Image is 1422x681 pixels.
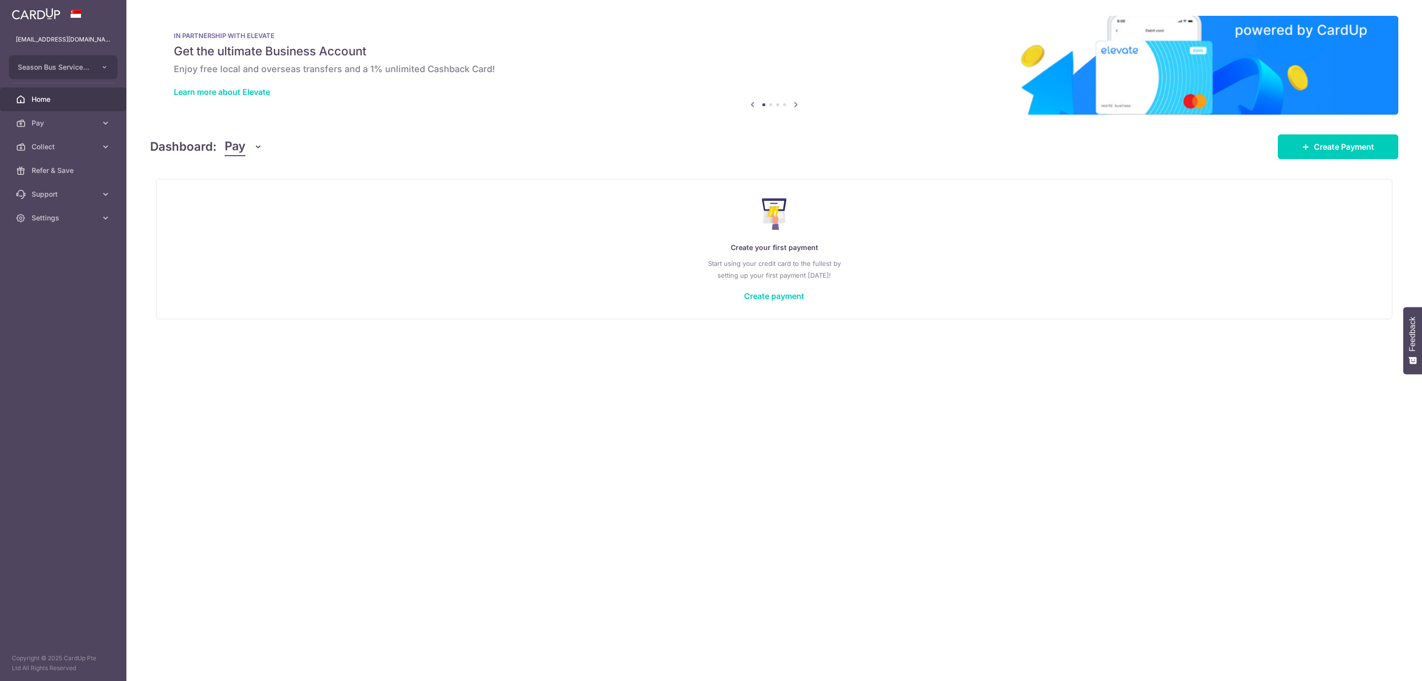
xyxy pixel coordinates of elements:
span: Pay [32,118,97,128]
span: Season Bus Services Co Pte Ltd-SAS [18,62,91,72]
button: Pay [225,137,263,156]
h5: Get the ultimate Business Account [174,43,1375,59]
h6: Enjoy free local and overseas transfers and a 1% unlimited Cashback Card! [174,63,1375,75]
a: Create Payment [1278,134,1398,159]
span: Collect [32,142,97,152]
span: Pay [225,137,245,156]
p: Create your first payment [176,242,1372,254]
p: [EMAIL_ADDRESS][DOMAIN_NAME] [16,35,111,44]
p: IN PARTNERSHIP WITH ELEVATE [174,32,1375,40]
h4: Dashboard: [150,138,217,156]
p: Start using your credit card to the fullest by setting up your first payment [DATE]! [176,257,1372,281]
img: Renovation banner [150,16,1398,115]
a: Create payment [744,291,804,301]
a: Learn more about Elevate [174,87,270,97]
span: Support [32,189,97,199]
img: CardUp [12,8,60,20]
span: Feedback [1408,317,1417,351]
span: Create Payment [1314,141,1374,153]
button: Season Bus Services Co Pte Ltd-SAS [9,55,118,79]
span: Settings [32,213,97,223]
span: Refer & Save [32,166,97,175]
button: Feedback - Show survey [1403,307,1422,374]
span: Home [32,94,97,104]
img: Make Payment [762,198,787,230]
